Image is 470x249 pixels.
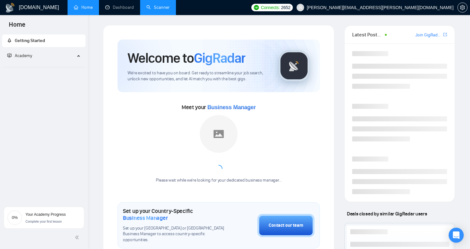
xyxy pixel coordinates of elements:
[25,212,66,217] span: Your Academy Progress
[7,38,12,43] span: rocket
[457,5,467,10] a: setting
[200,115,238,153] img: placeholder.png
[182,104,256,111] span: Meet your
[15,53,32,58] span: Academy
[5,3,15,13] img: logo
[123,225,226,243] span: Set up your [GEOGRAPHIC_DATA] or [GEOGRAPHIC_DATA] Business Manager to access country-specific op...
[194,50,245,66] span: GigRadar
[123,215,168,221] span: Business Manager
[152,177,285,183] div: Please wait while we're looking for your dedicated business manager...
[74,5,93,10] a: homeHome
[15,38,45,43] span: Getting Started
[7,215,22,220] span: 0%
[128,70,268,82] span: We're excited to have you on board. Get ready to streamline your job search, unlock new opportuni...
[457,3,467,13] button: setting
[123,208,226,221] h1: Set up your Country-Specific
[146,5,170,10] a: searchScanner
[254,5,259,10] img: upwork-logo.png
[344,208,429,219] span: Deals closed by similar GigRadar users
[443,32,447,38] a: export
[281,4,290,11] span: 2652
[298,5,303,10] span: user
[105,5,134,10] a: dashboardDashboard
[449,228,464,243] div: Open Intercom Messenger
[415,32,442,39] a: Join GigRadar Slack Community
[213,163,224,174] span: loading
[207,104,256,110] span: Business Manager
[7,53,32,58] span: Academy
[2,65,85,69] li: Academy Homepage
[352,31,383,39] span: Latest Posts from the GigRadar Community
[257,214,314,237] button: Contact our team
[128,50,245,66] h1: Welcome to
[278,50,310,82] img: gigradar-logo.png
[75,234,81,241] span: double-left
[25,220,62,223] span: Complete your first lesson
[443,32,447,37] span: export
[4,20,30,33] span: Home
[2,34,85,47] li: Getting Started
[7,53,12,58] span: fund-projection-screen
[261,4,280,11] span: Connects:
[269,222,303,229] div: Contact our team
[458,5,467,10] span: setting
